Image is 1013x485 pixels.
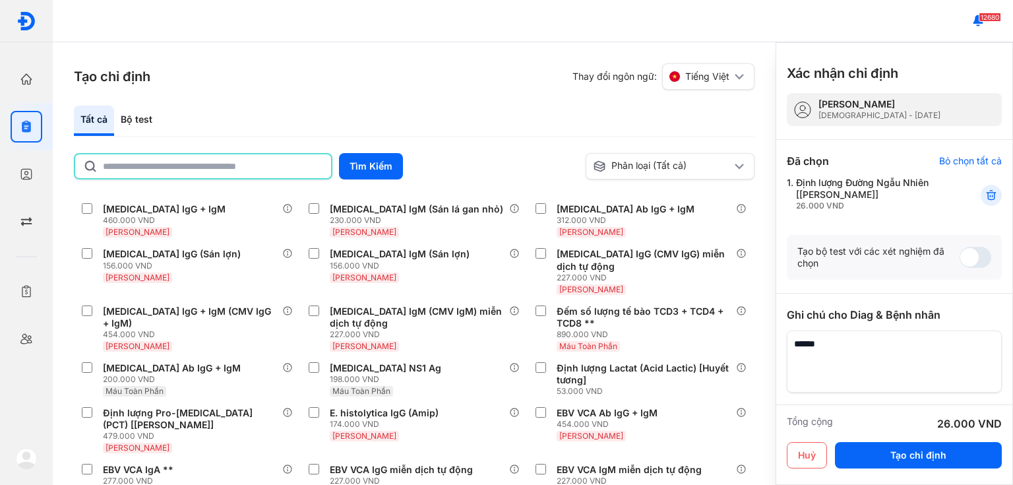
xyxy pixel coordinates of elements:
[332,431,396,441] span: [PERSON_NAME]
[330,329,509,340] div: 227.000 VND
[106,227,169,237] span: [PERSON_NAME]
[330,261,475,271] div: 156.000 VND
[330,215,508,226] div: 230.000 VND
[787,307,1002,323] div: Ghi chú cho Diag & Bệnh nhân
[796,177,948,211] div: Định lượng Đường Ngẫu Nhiên [[PERSON_NAME]]
[330,248,470,260] div: [MEDICAL_DATA] IgM (Sán lợn)
[559,227,623,237] span: [PERSON_NAME]
[787,153,829,169] div: Đã chọn
[103,329,282,340] div: 454.000 VND
[787,416,833,432] div: Tổng cộng
[557,215,700,226] div: 312.000 VND
[330,419,444,430] div: 174.000 VND
[796,201,948,211] div: 26.000 VND
[835,442,1002,469] button: Tạo chỉ định
[330,407,439,419] div: E. histolytica IgG (Amip)
[787,442,827,469] button: Huỷ
[106,341,169,351] span: [PERSON_NAME]
[106,443,169,453] span: [PERSON_NAME]
[332,227,396,237] span: [PERSON_NAME]
[103,248,241,260] div: [MEDICAL_DATA] IgG (Sán lợn)
[16,448,37,469] img: logo
[114,106,159,136] div: Bộ test
[330,203,503,215] div: [MEDICAL_DATA] IgM (Sán lá gan nhỏ)
[937,416,1002,432] div: 26.000 VND
[330,306,504,329] div: [MEDICAL_DATA] IgM (CMV IgM) miễn dịch tự động
[557,419,663,430] div: 454.000 VND
[330,464,473,476] div: EBV VCA IgG miễn dịch tự động
[557,203,694,215] div: [MEDICAL_DATA] Ab IgG + IgM
[103,464,173,476] div: EBV VCA IgA **
[106,386,164,396] span: Máu Toàn Phần
[103,215,231,226] div: 460.000 VND
[332,341,396,351] span: [PERSON_NAME]
[103,362,241,374] div: [MEDICAL_DATA] Ab IgG + IgM
[559,341,617,351] span: Máu Toàn Phần
[103,431,282,441] div: 479.000 VND
[16,11,36,31] img: logo
[557,386,736,397] div: 53.000 VND
[593,160,731,173] div: Phân loại (Tất cả)
[797,245,960,269] div: Tạo bộ test với các xét nghiệm đã chọn
[103,374,246,385] div: 200.000 VND
[332,386,390,396] span: Máu Toàn Phần
[939,155,1002,167] div: Bỏ chọn tất cả
[557,329,736,340] div: 890.000 VND
[103,203,226,215] div: [MEDICAL_DATA] IgG + IgM
[74,67,150,86] h3: Tạo chỉ định
[330,374,446,385] div: 198.000 VND
[818,98,940,110] div: [PERSON_NAME]
[557,273,736,283] div: 227.000 VND
[979,13,1001,22] span: 12680
[339,153,403,179] button: Tìm Kiếm
[557,407,658,419] div: EBV VCA Ab IgG + IgM
[557,464,702,476] div: EBV VCA IgM miễn dịch tự động
[787,177,948,211] div: 1.
[557,362,731,386] div: Định lượng Lactat (Acid Lactic) [Huyết tương]
[559,431,623,441] span: [PERSON_NAME]
[787,64,898,82] h3: Xác nhận chỉ định
[557,306,731,329] div: Đếm số lượng tế bào TCD3 + TCD4 + TCD8 **
[106,273,169,282] span: [PERSON_NAME]
[685,71,729,82] span: Tiếng Việt
[74,106,114,136] div: Tất cả
[559,284,623,294] span: [PERSON_NAME]
[103,306,277,329] div: [MEDICAL_DATA] IgG + IgM (CMV IgG + IgM)
[818,110,940,121] div: [DEMOGRAPHIC_DATA] - [DATE]
[103,261,246,271] div: 156.000 VND
[103,407,277,431] div: Định lượng Pro-[MEDICAL_DATA] (PCT) [[PERSON_NAME]]
[572,63,754,90] div: Thay đổi ngôn ngữ:
[557,248,731,272] div: [MEDICAL_DATA] IgG (CMV IgG) miễn dịch tự động
[330,362,441,374] div: [MEDICAL_DATA] NS1 Ag
[332,273,396,282] span: [PERSON_NAME]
